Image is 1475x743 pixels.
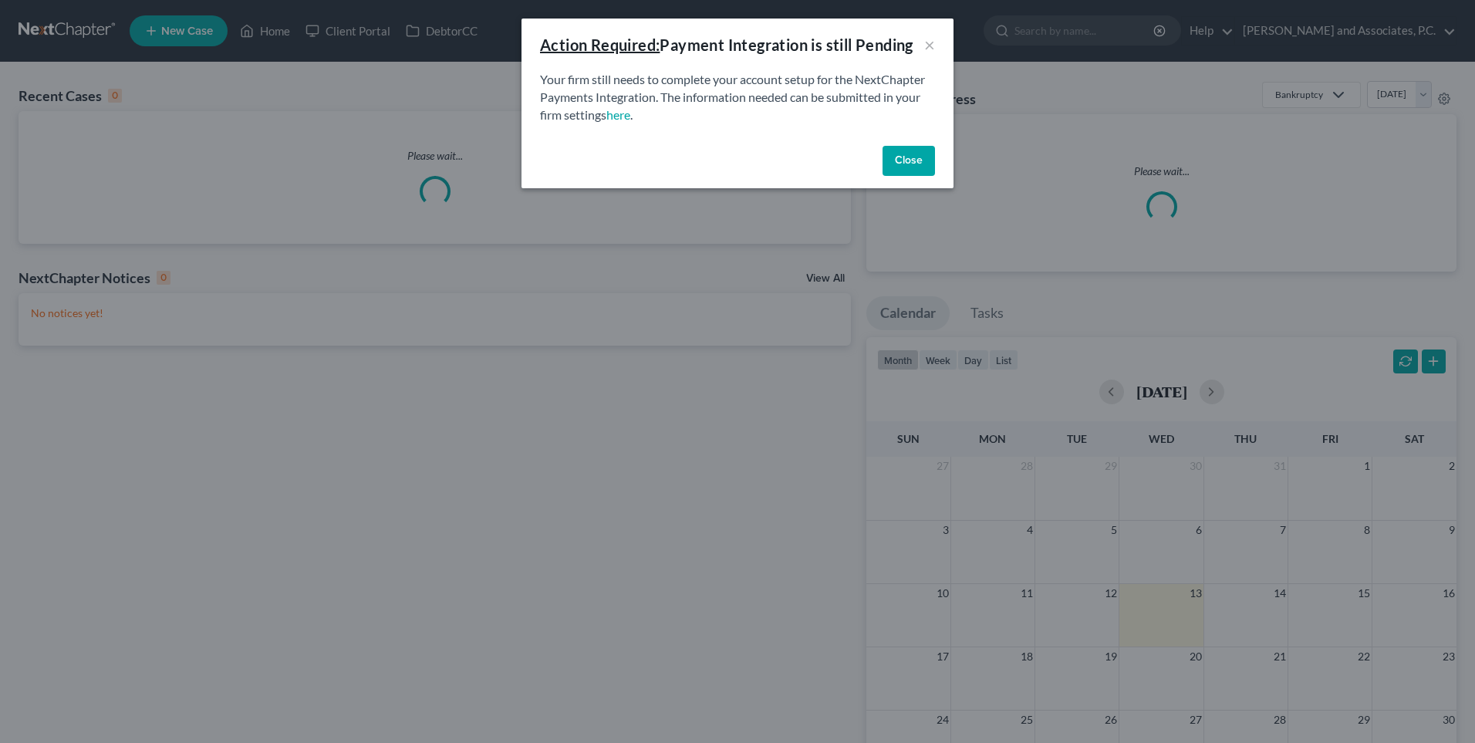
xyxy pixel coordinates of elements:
[606,107,630,122] a: here
[540,71,935,124] p: Your firm still needs to complete your account setup for the NextChapter Payments Integration. Th...
[540,34,913,56] div: Payment Integration is still Pending
[883,146,935,177] button: Close
[540,35,660,54] u: Action Required:
[924,35,935,54] button: ×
